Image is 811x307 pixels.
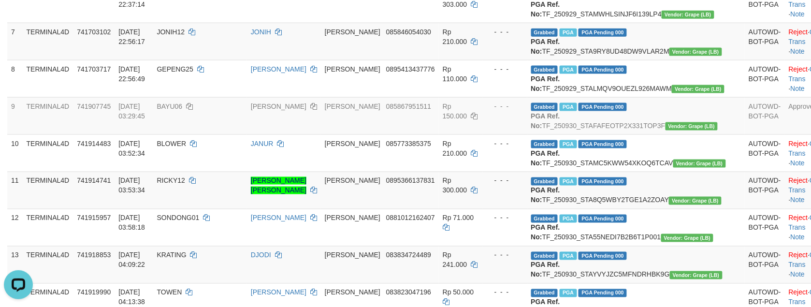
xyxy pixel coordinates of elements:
td: 13 [7,246,23,283]
span: Vendor URL: https://dashboard.q2checkout.com/secure [670,271,723,279]
td: AUTOWD-BOT-PGA [745,172,785,209]
td: AUTOWD-BOT-PGA [745,23,785,60]
a: Reject [789,289,808,296]
span: Vendor URL: https://dashboard.q2checkout.com/secure [672,85,724,93]
span: 741918853 [77,251,111,259]
span: [PERSON_NAME] [325,177,380,185]
a: Note [791,196,805,204]
span: Grabbed [531,177,558,186]
td: TF_250930_STAMC5KWW54XKOQ6TCAV [527,134,745,172]
a: Note [791,85,805,92]
span: Copy 085846054030 to clipboard [386,28,431,36]
a: JANUR [251,140,274,147]
span: Grabbed [531,289,558,297]
a: Note [791,47,805,55]
b: PGA Ref. No: [531,187,560,204]
td: TF_250930_STA55NEDI7B2B6T1P001 [527,209,745,246]
div: - - - [487,213,523,223]
span: Copy 085867951511 to clipboard [386,102,431,110]
span: KRATING [157,251,187,259]
span: BLOWER [157,140,187,147]
div: - - - [487,64,523,74]
span: Copy 0881012162407 to clipboard [386,214,435,222]
span: RICKY12 [157,177,185,185]
span: Rp 300.000 [443,177,467,194]
span: Vendor URL: https://dashboard.q2checkout.com/secure [661,234,714,242]
td: TF_250929_STALMQV9OUEZL926MAWM [527,60,745,97]
span: Marked by boxmaster [560,252,577,260]
span: JONIH12 [157,28,185,36]
b: PGA Ref. No: [531,224,560,241]
span: TOWEN [157,289,182,296]
div: - - - [487,139,523,148]
span: PGA Pending [579,140,627,148]
span: [PERSON_NAME] [325,140,380,147]
a: Reject [789,140,808,147]
a: Reject [789,214,808,222]
a: [PERSON_NAME] [251,65,306,73]
span: Marked by boxmaster [560,289,577,297]
span: Marked by boxmaster [560,140,577,148]
span: Marked by boxmaster [560,103,577,111]
span: [DATE] 03:52:34 [118,140,145,157]
span: PGA Pending [579,177,627,186]
span: [DATE] 03:58:18 [118,214,145,232]
b: PGA Ref. No: [531,261,560,278]
button: Open LiveChat chat widget [4,4,33,33]
span: Marked by boxmaster [560,177,577,186]
td: TERMINAL4D [23,246,73,283]
td: AUTOWD-BOT-PGA [745,209,785,246]
td: TF_250930_STA8Q5WBY2TGE1A2ZOAY [527,172,745,209]
td: 10 [7,134,23,172]
span: PGA Pending [579,29,627,37]
td: 12 [7,209,23,246]
b: PGA Ref. No: [531,149,560,167]
div: - - - [487,102,523,111]
td: AUTOWD-BOT-PGA [745,97,785,134]
span: Rp 150.000 [443,102,467,120]
td: AUTOWD-BOT-PGA [745,134,785,172]
span: Grabbed [531,29,558,37]
td: TF_250930_STAYVYJZC5MFNDRHBK9G [527,246,745,283]
span: [DATE] 03:29:45 [118,102,145,120]
a: Reject [789,251,808,259]
a: [PERSON_NAME] [251,289,306,296]
span: Rp 210.000 [443,140,467,157]
a: Reject [789,177,808,185]
div: - - - [487,288,523,297]
span: Marked by boxmaster [560,29,577,37]
span: PGA Pending [579,66,627,74]
a: Note [791,234,805,241]
span: 741703102 [77,28,111,36]
span: Grabbed [531,103,558,111]
span: [DATE] 03:53:34 [118,177,145,194]
td: TERMINAL4D [23,209,73,246]
a: [PERSON_NAME] [PERSON_NAME] [251,177,306,194]
a: [PERSON_NAME] [251,102,306,110]
span: 741907745 [77,102,111,110]
span: Grabbed [531,215,558,223]
span: 741915957 [77,214,111,222]
a: Note [791,271,805,278]
td: TF_250929_STA9RY8UD48DW9VLAR2M [527,23,745,60]
span: Vendor URL: https://dashboard.q2checkout.com/secure [662,11,714,19]
td: 9 [7,97,23,134]
td: 7 [7,23,23,60]
span: PGA Pending [579,215,627,223]
span: [PERSON_NAME] [325,289,380,296]
span: [DATE] 22:56:17 [118,28,145,45]
span: Rp 50.000 [443,289,474,296]
span: [DATE] 04:13:38 [118,289,145,306]
a: JONIH [251,28,271,36]
a: [PERSON_NAME] [251,214,306,222]
a: DJODI [251,251,271,259]
a: Note [791,159,805,167]
div: - - - [487,27,523,37]
span: [DATE] 04:09:22 [118,251,145,269]
b: PGA Ref. No: [531,112,560,130]
td: TERMINAL4D [23,172,73,209]
a: Reject [789,28,808,36]
span: [PERSON_NAME] [325,102,380,110]
span: Rp 110.000 [443,65,467,83]
span: BAYU06 [157,102,183,110]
